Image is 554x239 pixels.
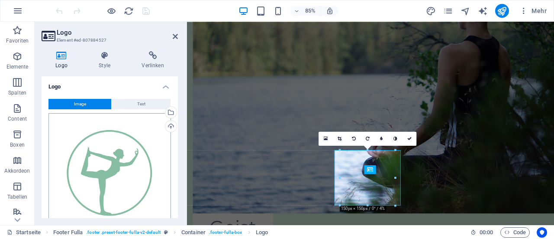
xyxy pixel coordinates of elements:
span: Klick zum Auswählen. Doppelklick zum Bearbeiten [181,227,206,238]
p: Content [8,115,27,122]
button: pages [443,6,454,16]
span: . footer-fulla-box [209,227,242,238]
a: Bestätigen ( Strg ⏎ ) [403,131,416,145]
p: Akkordeon [4,167,30,174]
button: text_generator [478,6,488,16]
a: Wähle aus deinen Dateien, Stockfotos oder lade Dateien hoch [319,131,332,145]
h6: Session-Zeit [470,227,493,238]
i: Seite neu laden [124,6,134,16]
h4: Logo [42,76,178,92]
a: Ausschneide-Modus [333,131,347,145]
span: Mehr [519,7,547,15]
p: Boxen [10,141,25,148]
i: Veröffentlichen [497,6,507,16]
p: Favoriten [6,37,29,44]
h4: Verlinken [128,51,178,69]
i: Navigator [461,6,470,16]
i: Dieses Element ist ein anpassbares Preset [164,230,168,235]
button: Mehr [516,4,550,18]
button: publish [495,4,509,18]
span: Klick zum Auswählen. Doppelklick zum Bearbeiten [53,227,83,238]
button: Usercentrics [537,227,547,238]
a: 90° links drehen [347,131,361,145]
span: : [486,229,487,236]
span: Klick zum Auswählen. Doppelklick zum Bearbeiten [256,227,268,238]
span: . footer .preset-footer-fulla-v2-default [86,227,161,238]
div: 250801_Logo_004_Hand1-Wdc15FTL0OtONnCOdlxNdw.jpg [48,113,171,236]
a: 90° rechts drehen [361,131,374,145]
button: navigator [461,6,471,16]
i: Bei Größenänderung Zoomstufe automatisch an das gewählte Gerät anpassen. [326,7,334,15]
i: AI Writer [478,6,488,16]
nav: breadcrumb [53,227,268,238]
button: 85% [290,6,321,16]
button: reload [123,6,134,16]
p: Elemente [6,63,29,70]
button: Text [112,99,171,109]
a: Graustufen [389,131,403,145]
i: Seiten (Strg+Alt+S) [443,6,453,16]
span: Image [74,99,86,109]
button: Image [48,99,111,109]
p: Tabellen [7,193,27,200]
button: Code [500,227,530,238]
i: Design (Strg+Alt+Y) [426,6,436,16]
h3: Element #ed-807884527 [57,36,161,44]
a: Klick, um Auswahl aufzuheben. Doppelklick öffnet Seitenverwaltung [7,227,41,238]
h4: Logo [42,51,85,69]
h4: Style [85,51,128,69]
h2: Logo [57,29,178,36]
button: design [426,6,436,16]
span: Code [504,227,526,238]
span: Text [137,99,145,109]
h6: 85% [303,6,317,16]
p: Spalten [8,89,26,96]
button: Klicke hier, um den Vorschau-Modus zu verlassen [106,6,116,16]
span: 00 00 [480,227,493,238]
a: Weichzeichnen [375,131,389,145]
